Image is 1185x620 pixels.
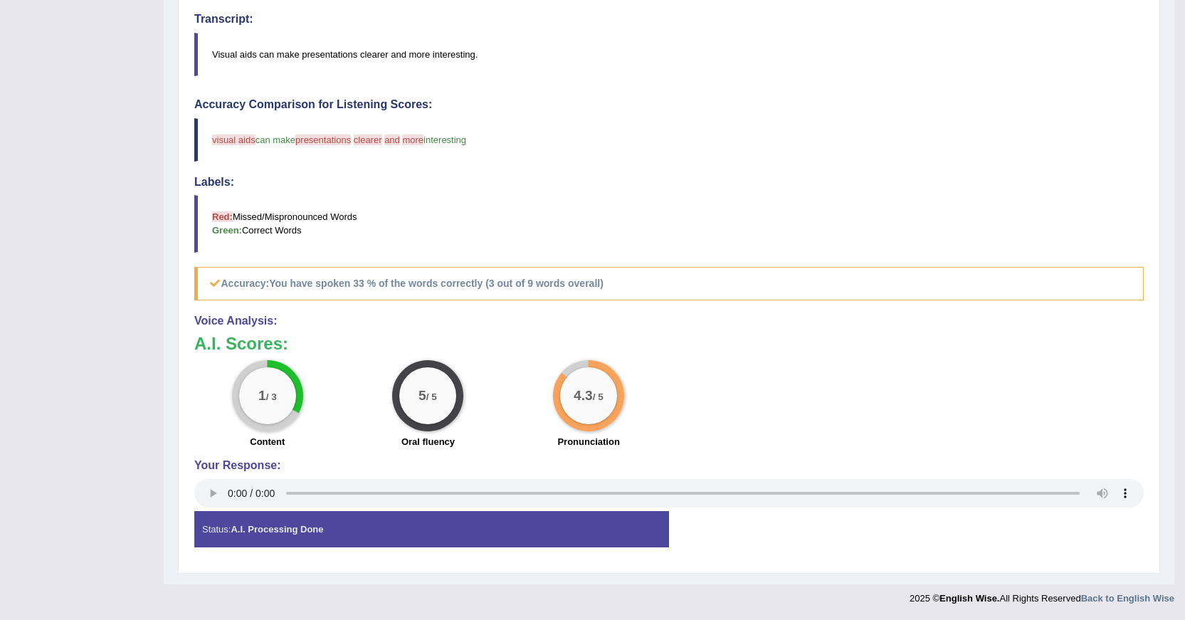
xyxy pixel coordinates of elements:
big: 1 [258,388,266,404]
small: / 5 [593,392,604,402]
strong: English Wise. [939,593,999,604]
span: and [384,135,400,145]
a: Back to English Wise [1081,593,1174,604]
h4: Voice Analysis: [194,315,1144,327]
blockquote: Visual aids can make presentations clearer and more interesting. [194,33,1144,76]
h5: Accuracy: [194,267,1144,300]
h4: Accuracy Comparison for Listening Scores: [194,98,1144,111]
h4: Transcript: [194,13,1144,26]
span: presentations [295,135,351,145]
big: 5 [419,388,427,404]
div: Status: [194,511,669,547]
b: Red: [212,211,233,222]
blockquote: Missed/Mispronounced Words Correct Words [194,195,1144,252]
label: Content [250,435,285,448]
h4: Your Response: [194,459,1144,472]
span: more [402,135,423,145]
label: Oral fluency [401,435,455,448]
span: visual aids [212,135,256,145]
small: / 3 [266,392,277,402]
span: interesting [423,135,466,145]
big: 4.3 [574,388,593,404]
div: 2025 © All Rights Reserved [910,584,1174,605]
b: You have spoken 33 % of the words correctly (3 out of 9 words overall) [269,278,604,289]
label: Pronunciation [557,435,619,448]
small: / 5 [426,392,437,402]
strong: A.I. Processing Done [231,524,323,535]
b: Green: [212,225,242,236]
span: clearer [354,135,382,145]
span: can make [256,135,295,145]
h4: Labels: [194,176,1144,189]
b: A.I. Scores: [194,334,288,353]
